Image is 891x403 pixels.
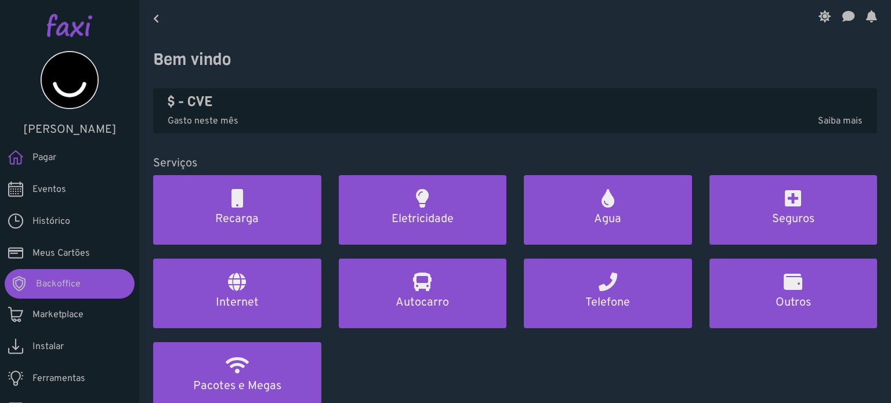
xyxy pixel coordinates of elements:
h5: Serviços [153,157,877,170]
p: Gasto neste mês [168,114,863,128]
a: Internet [153,259,321,328]
h5: Pacotes e Megas [167,379,307,393]
a: Backoffice [5,269,135,299]
a: Eletricidade [339,175,507,245]
span: Saiba mais [818,114,863,128]
span: Instalar [32,340,64,354]
a: [PERSON_NAME] [17,51,122,137]
h4: $ - CVE [168,93,863,110]
h5: Internet [167,296,307,310]
span: Marketplace [32,308,84,322]
span: Backoffice [36,277,81,291]
h5: Eletricidade [353,212,493,226]
h5: Outros [723,296,864,310]
h5: Autocarro [353,296,493,310]
h5: Telefone [538,296,678,310]
span: Meus Cartões [32,246,90,260]
span: Pagar [32,151,56,165]
a: $ - CVE Gasto neste mêsSaiba mais [168,93,863,129]
span: Histórico [32,215,70,228]
h5: Recarga [167,212,307,226]
a: Agua [524,175,692,245]
h5: [PERSON_NAME] [17,123,122,137]
a: Autocarro [339,259,507,328]
span: Eventos [32,183,66,197]
h3: Bem vindo [153,50,877,70]
a: Recarga [153,175,321,245]
span: Ferramentas [32,372,85,386]
h5: Agua [538,212,678,226]
h5: Seguros [723,212,864,226]
a: Telefone [524,259,692,328]
a: Seguros [709,175,878,245]
a: Outros [709,259,878,328]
